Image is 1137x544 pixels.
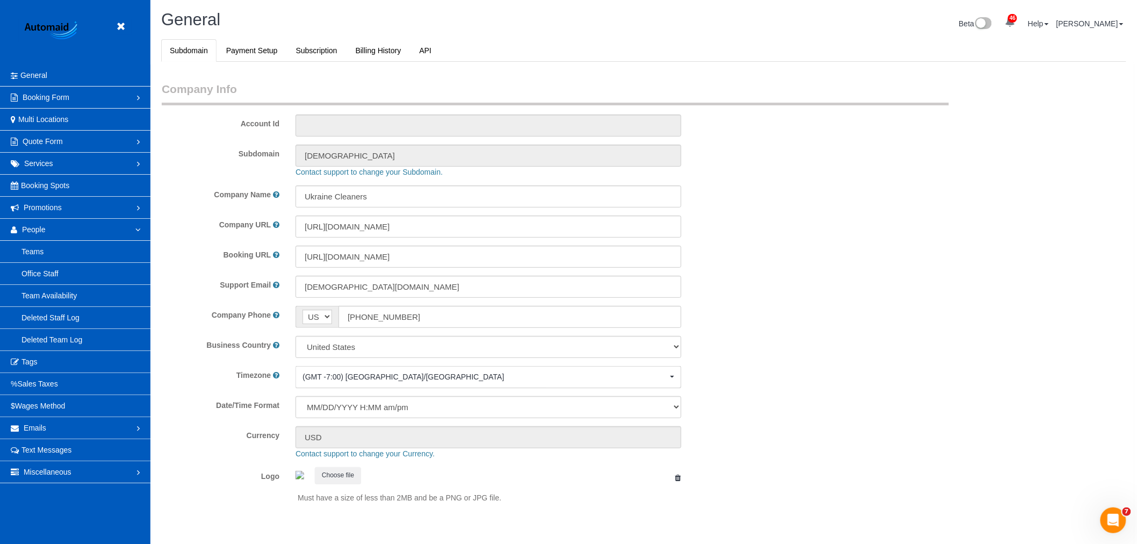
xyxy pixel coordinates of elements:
span: Miscellaneous [24,468,71,476]
span: (GMT -7:00) [GEOGRAPHIC_DATA]/[GEOGRAPHIC_DATA] [303,371,667,382]
label: Subdomain [154,145,287,159]
span: Tags [21,357,38,366]
div: Contact support to change your Subdomain. [287,167,1091,177]
span: Booking Form [23,93,69,102]
span: Booking Spots [21,181,69,190]
span: People [22,225,46,234]
label: Account Id [154,114,287,129]
span: Services [24,159,53,168]
a: Subscription [287,39,346,62]
legend: Company Info [162,81,949,105]
label: Company Name [214,189,271,200]
span: Multi Locations [18,115,68,124]
input: Phone [339,306,681,328]
a: 46 [999,11,1020,34]
span: Emails [24,424,46,432]
button: (GMT -7:00) [GEOGRAPHIC_DATA]/[GEOGRAPHIC_DATA] [296,366,681,388]
label: Booking URL [224,249,271,260]
a: API [411,39,440,62]
iframe: Intercom live chat [1100,507,1126,533]
span: Quote Form [23,137,63,146]
a: Help [1028,19,1049,28]
label: Currency [154,426,287,441]
a: Billing History [347,39,410,62]
p: Must have a size of less than 2MB and be a PNG or JPG file. [298,492,681,503]
span: Wages Method [15,402,66,410]
img: New interface [974,17,992,31]
label: Company URL [219,219,271,230]
label: Business Country [206,340,271,350]
span: Sales Taxes [17,380,57,388]
label: Logo [154,467,287,482]
span: General [20,71,47,80]
img: 8198af147c7ec167676e918a74526ec6ddc48321.png [296,471,304,479]
label: Support Email [220,280,271,290]
ol: Choose Timezone [296,366,681,388]
span: 7 [1122,507,1131,516]
label: Timezone [236,370,271,381]
span: Promotions [24,203,62,212]
button: Choose file [315,467,361,484]
a: Beta [959,19,992,28]
label: Date/Time Format [154,396,287,411]
span: General [161,10,220,29]
img: Automaid Logo [19,19,86,43]
span: 46 [1008,14,1017,23]
a: Payment Setup [218,39,286,62]
span: Text Messages [21,446,71,454]
a: Subdomain [161,39,217,62]
label: Company Phone [212,310,271,320]
div: Contact support to change your Currency. [287,448,1091,459]
a: [PERSON_NAME] [1056,19,1124,28]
